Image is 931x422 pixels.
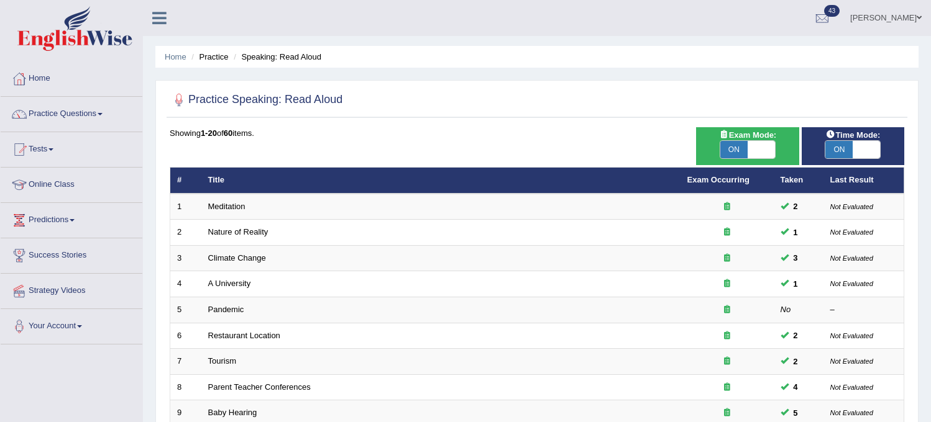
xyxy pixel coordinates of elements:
span: 43 [824,5,840,17]
a: Predictions [1,203,142,234]
td: 5 [170,297,201,323]
span: You can still take this question [789,277,803,290]
small: Not Evaluated [830,254,873,262]
a: Exam Occurring [687,175,750,184]
a: Climate Change [208,253,266,263]
div: Exam occurring question [687,253,767,264]
div: Exam occurring question [687,356,767,367]
span: You can still take this question [789,226,803,239]
a: Your Account [1,309,142,340]
b: 1-20 [201,128,217,138]
span: ON [825,141,853,158]
a: Parent Teacher Conferences [208,382,311,392]
div: Exam occurring question [687,201,767,213]
span: You can still take this question [789,380,803,393]
a: Tourism [208,356,237,366]
small: Not Evaluated [830,203,873,210]
li: Speaking: Read Aloud [231,51,321,63]
a: Strategy Videos [1,274,142,305]
span: Time Mode: [820,128,885,141]
div: Show exams occurring in exams [696,127,799,165]
small: Not Evaluated [830,280,873,287]
a: Baby Hearing [208,408,257,417]
a: Restaurant Location [208,331,280,340]
div: Exam occurring question [687,407,767,419]
a: Tests [1,132,142,163]
div: Exam occurring question [687,227,767,238]
div: Exam occurring question [687,330,767,342]
span: ON [720,141,748,158]
a: Online Class [1,168,142,199]
span: You can still take this question [789,355,803,368]
th: # [170,168,201,194]
small: Not Evaluated [830,228,873,236]
a: Meditation [208,202,245,211]
a: A University [208,279,251,288]
td: 3 [170,245,201,271]
small: Not Evaluated [830,409,873,416]
span: You can still take this question [789,406,803,420]
span: You can still take this question [789,200,803,213]
a: Nature of Reality [208,227,268,236]
span: OFF [775,141,802,158]
div: Exam occurring question [687,304,767,316]
a: Practice Questions [1,97,142,128]
a: Pandemic [208,305,244,314]
div: – [830,304,897,316]
th: Title [201,168,681,194]
div: Showing of items. [170,127,904,139]
td: 7 [170,349,201,375]
span: Exam Mode: [714,128,781,141]
b: 60 [224,128,232,138]
td: 6 [170,323,201,349]
li: Practice [188,51,228,63]
span: You can still take this question [789,329,803,342]
h2: Practice Speaking: Read Aloud [170,91,342,109]
td: 1 [170,194,201,220]
span: OFF [880,141,907,158]
div: Exam occurring question [687,278,767,290]
td: 2 [170,220,201,246]
a: Home [1,61,142,92]
div: Exam occurring question [687,382,767,393]
th: Last Result [823,168,904,194]
small: Not Evaluated [830,384,873,391]
em: No [781,305,791,314]
th: Taken [774,168,823,194]
small: Not Evaluated [830,357,873,365]
a: Success Stories [1,238,142,269]
span: You can still take this question [789,251,803,264]
small: Not Evaluated [830,332,873,339]
td: 8 [170,374,201,400]
a: Home [165,52,186,61]
td: 4 [170,271,201,297]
